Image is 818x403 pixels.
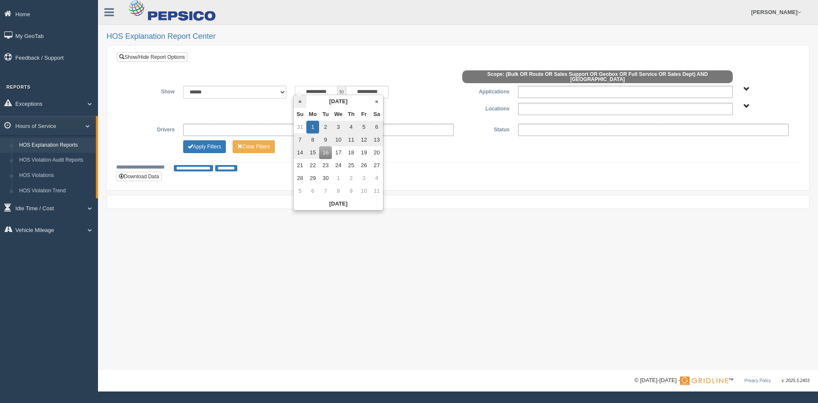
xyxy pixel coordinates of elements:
[332,172,345,185] td: 1
[357,133,370,146] td: 12
[332,185,345,197] td: 8
[345,146,357,159] td: 18
[183,140,226,153] button: Change Filter Options
[357,121,370,133] td: 5
[332,133,345,146] td: 10
[357,146,370,159] td: 19
[462,70,733,83] span: Scope: (Bulk OR Route OR Sales Support OR Geobox OR Full Service OR Sales Dept) AND [GEOGRAPHIC_D...
[116,172,161,181] button: Download Data
[294,185,306,197] td: 5
[294,133,306,146] td: 7
[294,172,306,185] td: 28
[370,121,383,133] td: 6
[458,124,514,134] label: Status
[306,146,319,159] td: 15
[332,146,345,159] td: 17
[306,108,319,121] th: Mo
[123,124,179,134] label: Drivers
[15,168,96,183] a: HOS Violations
[345,185,357,197] td: 9
[319,108,332,121] th: Tu
[233,140,275,153] button: Change Filter Options
[332,108,345,121] th: We
[345,172,357,185] td: 2
[15,153,96,168] a: HOS Violation Audit Reports
[332,159,345,172] td: 24
[107,32,809,41] h2: HOS Explanation Report Center
[294,146,306,159] td: 14
[15,138,96,153] a: HOS Explanation Reports
[294,197,383,210] th: [DATE]
[319,185,332,197] td: 7
[294,95,306,108] th: «
[306,159,319,172] td: 22
[634,376,809,385] div: © [DATE]-[DATE] - ™
[306,121,319,133] td: 1
[357,185,370,197] td: 10
[294,108,306,121] th: Su
[332,121,345,133] td: 3
[294,159,306,172] td: 21
[370,133,383,146] td: 13
[294,121,306,133] td: 31
[345,108,357,121] th: Th
[370,108,383,121] th: Sa
[306,95,370,108] th: [DATE]
[345,121,357,133] td: 4
[123,86,179,96] label: Show
[345,133,357,146] td: 11
[319,146,332,159] td: 16
[357,172,370,185] td: 3
[337,86,346,99] span: to
[370,146,383,159] td: 20
[319,133,332,146] td: 9
[370,172,383,185] td: 4
[117,52,187,62] a: Show/Hide Report Options
[458,103,514,113] label: Locations
[357,108,370,121] th: Fr
[370,159,383,172] td: 27
[458,86,514,96] label: Applications
[370,185,383,197] td: 11
[782,378,809,383] span: v. 2025.5.2403
[306,133,319,146] td: 8
[15,183,96,199] a: HOS Violation Trend
[306,172,319,185] td: 29
[345,159,357,172] td: 25
[357,159,370,172] td: 26
[744,378,771,383] a: Privacy Policy
[319,172,332,185] td: 30
[370,95,383,108] th: »
[680,377,728,385] img: Gridline
[319,159,332,172] td: 23
[319,121,332,133] td: 2
[306,185,319,197] td: 6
